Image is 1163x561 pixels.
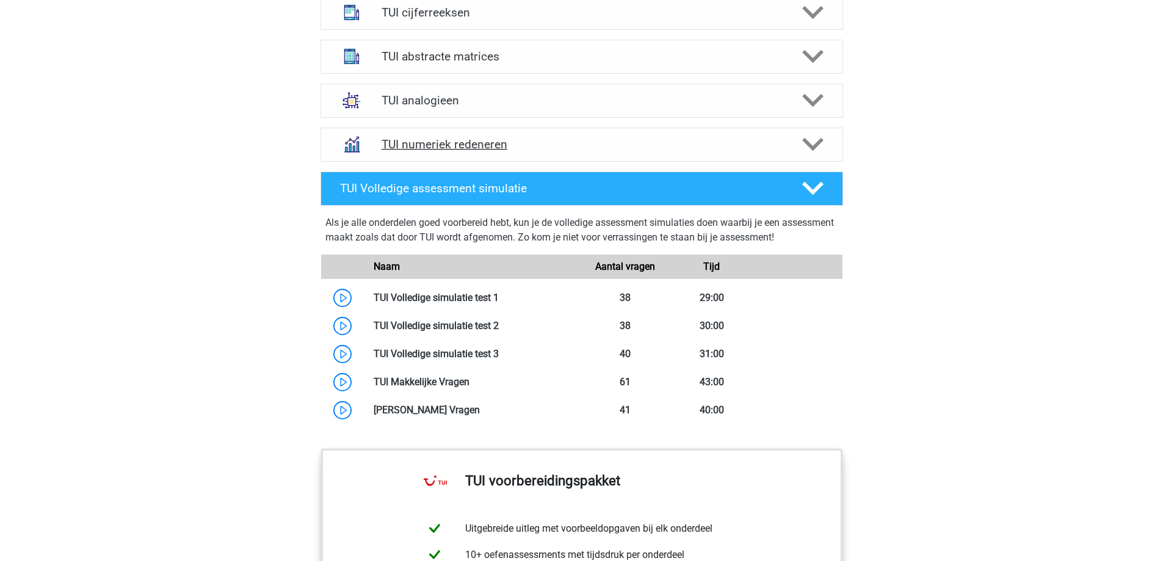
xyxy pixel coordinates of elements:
div: TUI Volledige simulatie test 1 [364,291,582,305]
div: [PERSON_NAME] Vragen [364,403,582,418]
div: TUI Volledige simulatie test 3 [364,347,582,361]
div: TUI Makkelijke Vragen [364,375,582,389]
h4: TUI analogieen [382,93,781,107]
img: numeriek redeneren [336,128,368,160]
a: TUI Volledige assessment simulatie [316,172,848,206]
a: abstracte matrices TUI abstracte matrices [316,40,848,74]
div: Aantal vragen [581,259,668,274]
a: numeriek redeneren TUI numeriek redeneren [316,128,848,162]
a: analogieen TUI analogieen [316,84,848,118]
h4: TUI abstracte matrices [382,49,781,63]
img: analogieen [336,84,368,116]
h4: TUI cijferreeksen [382,5,781,20]
div: Tijd [668,259,755,274]
h4: TUI Volledige assessment simulatie [340,181,782,195]
div: Als je alle onderdelen goed voorbereid hebt, kun je de volledige assessment simulaties doen waarb... [325,215,838,250]
div: Naam [364,259,582,274]
h4: TUI numeriek redeneren [382,137,781,151]
img: abstracte matrices [336,40,368,72]
div: TUI Volledige simulatie test 2 [364,319,582,333]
